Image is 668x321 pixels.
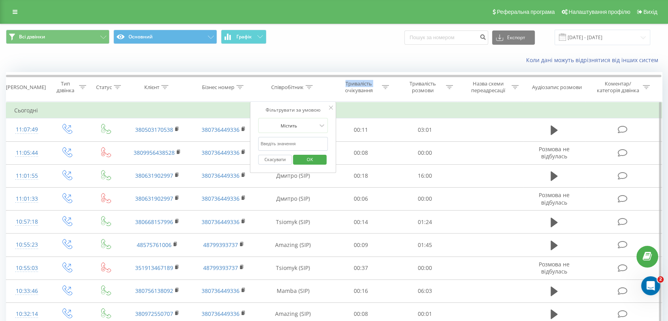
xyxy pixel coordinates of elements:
[329,141,393,164] td: 00:08
[594,80,641,94] div: Коментар/категорія дзвінка
[329,187,393,210] td: 00:06
[539,191,570,206] span: Розмова не відбулась
[14,122,39,137] div: 11:07:49
[135,195,173,202] a: 380631902997
[404,30,488,45] input: Пошук за номером
[393,141,457,164] td: 00:00
[258,155,292,165] button: Скасувати
[203,264,238,272] a: 48799393737
[6,103,662,118] td: Сьогодні
[202,195,240,202] a: 380736449336
[293,155,326,165] button: OK
[6,84,46,91] div: [PERSON_NAME]
[202,126,240,133] a: 380736449336
[643,9,657,15] span: Вихід
[19,34,45,40] span: Всі дзвінки
[134,149,175,156] a: 3809956438528
[257,187,328,210] td: Дмитро (SIP)
[532,84,582,91] div: Аудіозапис розмови
[467,80,509,94] div: Назва схеми переадресації
[393,279,457,302] td: 06:03
[144,84,159,91] div: Клієнт
[14,260,39,276] div: 10:55:03
[14,214,39,230] div: 10:57:18
[96,84,112,91] div: Статус
[393,118,457,141] td: 03:01
[492,30,535,45] button: Експорт
[329,256,393,279] td: 00:37
[329,164,393,187] td: 00:18
[329,234,393,256] td: 00:09
[258,106,328,114] div: Фільтрувати за умовою
[221,30,266,44] button: Графік
[135,264,173,272] a: 351913467189
[236,34,252,40] span: Графік
[113,30,217,44] button: Основний
[402,80,444,94] div: Тривалість розмови
[497,9,555,15] span: Реферальна програма
[14,237,39,253] div: 10:55:23
[54,80,77,94] div: Тип дзвінка
[257,256,328,279] td: Tsiomyk (SIP)
[393,256,457,279] td: 00:00
[393,164,457,187] td: 16:00
[539,145,570,160] span: Розмова не відбулась
[202,218,240,226] a: 380736449336
[135,172,173,179] a: 380631902997
[203,241,238,249] a: 48799393737
[258,137,328,151] input: Введіть значення
[526,56,662,64] a: Коли дані можуть відрізнятися вiд інших систем
[257,234,328,256] td: Amazing (SIP)
[135,287,173,294] a: 380756138092
[14,145,39,161] div: 11:05:44
[202,287,240,294] a: 380736449336
[329,211,393,234] td: 00:14
[137,241,172,249] a: 48575761006
[329,279,393,302] td: 00:16
[657,276,664,283] span: 2
[338,80,380,94] div: Тривалість очікування
[135,310,173,317] a: 380972550707
[202,149,240,156] a: 380736449336
[257,279,328,302] td: Mamba (SIP)
[14,168,39,184] div: 11:01:55
[202,172,240,179] a: 380736449336
[202,310,240,317] a: 380736449336
[641,276,660,295] iframe: Intercom live chat
[257,211,328,234] td: Tsiomyk (SIP)
[14,191,39,207] div: 11:01:33
[6,30,109,44] button: Всі дзвінки
[135,218,173,226] a: 380668157996
[393,234,457,256] td: 01:45
[299,153,321,165] span: OK
[393,187,457,210] td: 00:00
[329,118,393,141] td: 00:11
[14,283,39,299] div: 10:33:46
[539,260,570,275] span: Розмова не відбулась
[135,126,173,133] a: 380503170538
[257,164,328,187] td: Дмитро (SIP)
[393,211,457,234] td: 01:24
[202,84,234,91] div: Бізнес номер
[271,84,304,91] div: Співробітник
[568,9,630,15] span: Налаштування профілю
